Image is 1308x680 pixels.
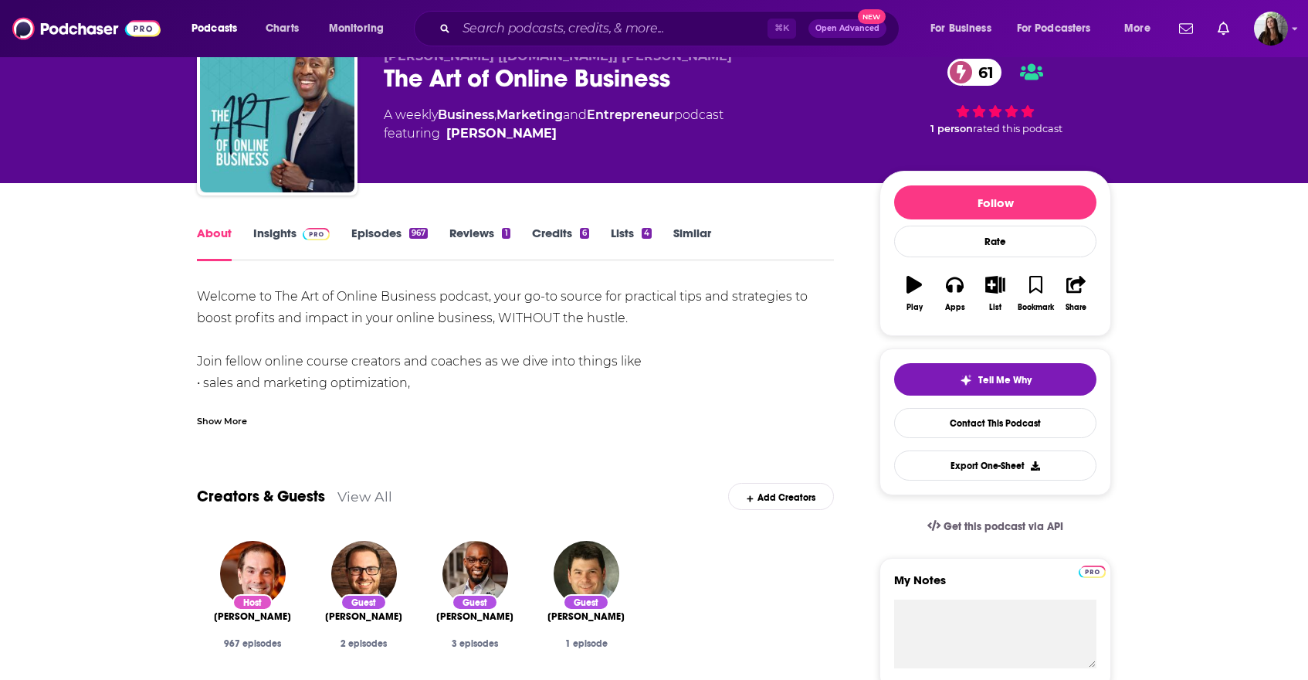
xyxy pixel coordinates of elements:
[894,185,1096,219] button: Follow
[978,374,1032,386] span: Tell Me Why
[266,18,299,39] span: Charts
[808,19,886,38] button: Open AdvancedNew
[930,18,991,39] span: For Business
[318,16,404,41] button: open menu
[915,508,1076,546] a: Get this podcast via API
[341,594,387,610] div: Guest
[894,226,1096,257] div: Rate
[232,594,273,610] div: Host
[214,610,291,623] a: Rick Mulready
[673,226,711,261] a: Similar
[728,483,834,510] div: Add Creators
[214,610,291,623] span: [PERSON_NAME]
[384,106,723,143] div: A weekly podcast
[894,363,1096,396] button: tell me why sparkleTell Me Why
[975,266,1015,321] button: List
[1007,16,1113,41] button: open menu
[1254,12,1288,46] button: Show profile menu
[963,59,1001,86] span: 61
[989,303,1001,312] div: List
[191,18,237,39] span: Podcasts
[197,487,325,506] a: Creators & Guests
[1173,15,1199,42] a: Show notifications dropdown
[642,228,652,239] div: 4
[432,638,518,649] div: 3 episodes
[496,107,563,122] a: Marketing
[532,226,589,261] a: Credits6
[934,266,974,321] button: Apps
[1254,12,1288,46] img: User Profile
[947,59,1001,86] a: 61
[494,107,496,122] span: ,
[331,541,397,607] img: Travis Albritton
[1018,303,1054,312] div: Bookmark
[815,25,879,32] span: Open Advanced
[1079,566,1106,578] img: Podchaser Pro
[325,610,402,623] a: Travis Albritton
[253,226,330,261] a: InsightsPodchaser Pro
[554,541,619,607] img: Jason Friedman
[894,450,1096,481] button: Export One-Sheet
[944,520,1063,533] span: Get this podcast via API
[768,19,796,39] span: ⌘ K
[960,374,972,386] img: tell me why sparkle
[1066,303,1086,312] div: Share
[329,18,384,39] span: Monitoring
[200,38,354,192] img: The Art of Online Business
[611,226,652,261] a: Lists4
[563,594,609,610] div: Guest
[1017,18,1091,39] span: For Podcasters
[1079,563,1106,578] a: Pro website
[547,610,625,623] a: Jason Friedman
[858,9,886,24] span: New
[197,226,232,261] a: About
[543,638,629,649] div: 1 episode
[209,638,296,649] div: 967 episodes
[879,49,1111,144] div: 61 1 personrated this podcast
[973,123,1062,134] span: rated this podcast
[436,610,513,623] span: [PERSON_NAME]
[1124,18,1150,39] span: More
[580,228,589,239] div: 6
[894,573,1096,600] label: My Notes
[1254,12,1288,46] span: Logged in as bnmartinn
[452,594,498,610] div: Guest
[1113,16,1170,41] button: open menu
[456,16,768,41] input: Search podcasts, credits, & more...
[449,226,510,261] a: Reviews1
[906,303,923,312] div: Play
[1015,266,1056,321] button: Bookmark
[303,228,330,240] img: Podchaser Pro
[351,226,428,261] a: Episodes967
[429,11,914,46] div: Search podcasts, credits, & more...
[563,107,587,122] span: and
[502,228,510,239] div: 1
[384,124,723,143] span: featuring
[930,123,973,134] span: 1 person
[446,124,557,143] a: Rick Mulready
[409,228,428,239] div: 967
[181,16,257,41] button: open menu
[1211,15,1235,42] a: Show notifications dropdown
[920,16,1011,41] button: open menu
[894,266,934,321] button: Play
[436,610,513,623] a: Jude Charles
[325,610,402,623] span: [PERSON_NAME]
[438,107,494,122] a: Business
[12,14,161,43] img: Podchaser - Follow, Share and Rate Podcasts
[320,638,407,649] div: 2 episodes
[894,408,1096,438] a: Contact This Podcast
[547,610,625,623] span: [PERSON_NAME]
[256,16,308,41] a: Charts
[945,303,965,312] div: Apps
[442,541,508,607] img: Jude Charles
[1056,266,1096,321] button: Share
[587,107,674,122] a: Entrepreneur
[220,541,286,607] img: Rick Mulready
